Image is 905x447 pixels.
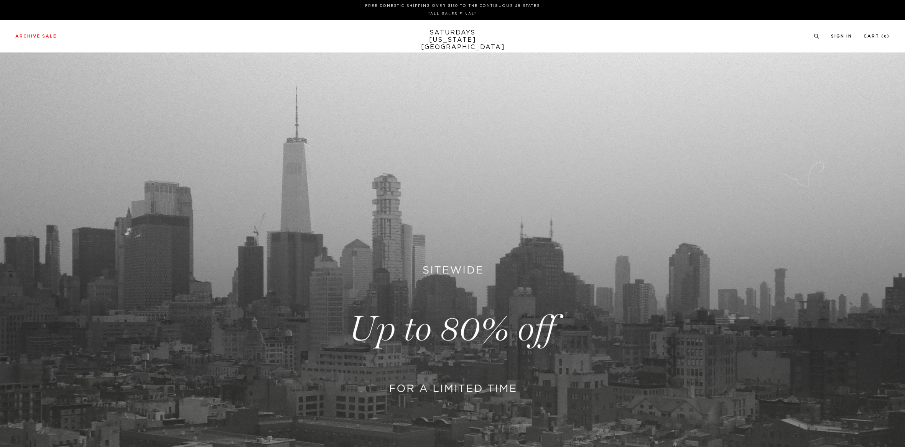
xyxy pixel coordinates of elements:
a: SATURDAYS[US_STATE][GEOGRAPHIC_DATA] [421,29,484,51]
a: Sign In [831,34,852,38]
p: FREE DOMESTIC SHIPPING OVER $150 TO THE CONTIGUOUS 48 STATES [18,3,887,9]
p: *ALL SALES FINAL* [18,11,887,17]
a: Cart (0) [864,34,890,38]
a: Archive Sale [15,34,57,38]
small: 0 [884,35,887,38]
